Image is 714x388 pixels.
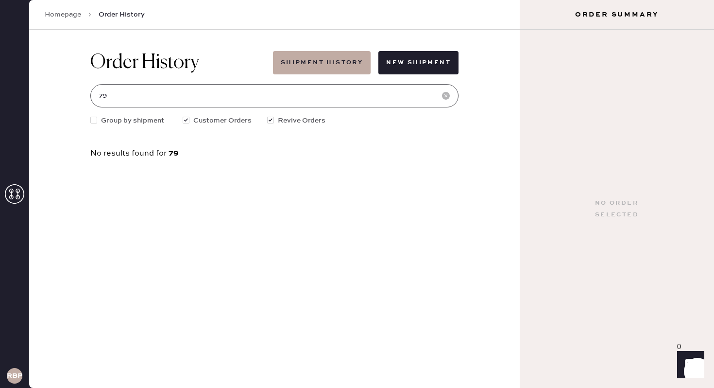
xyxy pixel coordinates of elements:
span: Order History [99,10,145,19]
iframe: Front Chat [668,344,710,386]
button: New Shipment [378,51,459,74]
h3: RBPA [7,372,22,379]
h3: Order Summary [520,10,714,19]
span: Revive Orders [278,115,325,126]
div: No order selected [595,197,639,221]
a: Homepage [45,10,81,19]
h1: Order History [90,51,199,74]
span: Customer Orders [193,115,252,126]
input: Search by order number, customer name, email or phone number [90,84,459,107]
span: 79 [169,148,179,158]
span: Group by shipment [101,115,164,126]
div: No results found for [90,149,459,158]
button: Shipment History [273,51,371,74]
